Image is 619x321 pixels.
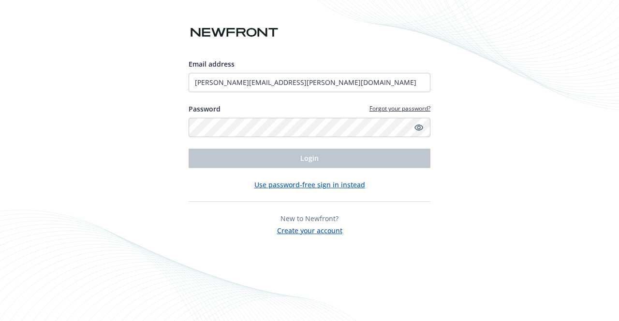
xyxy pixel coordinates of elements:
button: Create your account [277,223,342,236]
span: New to Newfront? [280,214,339,223]
button: Use password-free sign in instead [254,180,365,190]
label: Password [189,104,221,114]
input: Enter your password [189,118,430,137]
span: Login [300,154,319,163]
img: Newfront logo [189,24,280,41]
input: Enter your email [189,73,430,92]
button: Login [189,149,430,168]
a: Forgot your password? [369,104,430,112]
span: Email address [189,59,235,69]
a: Show password [413,122,425,133]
